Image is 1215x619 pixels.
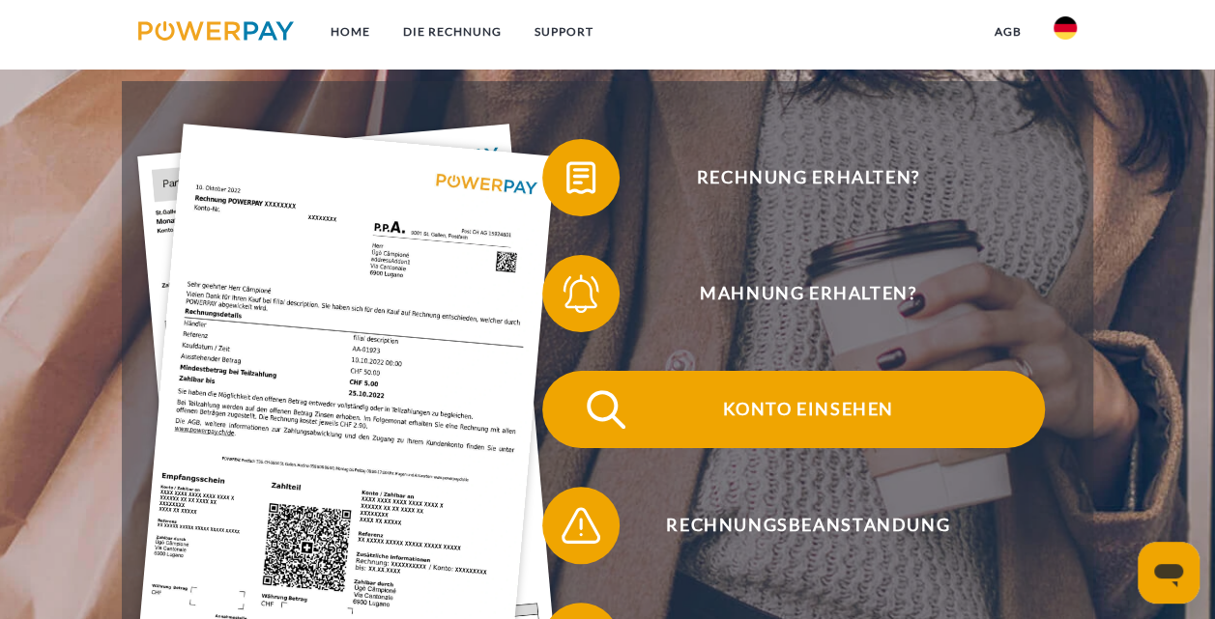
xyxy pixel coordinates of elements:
button: Rechnung erhalten? [542,139,1045,216]
span: Rechnung erhalten? [571,139,1045,216]
span: Konto einsehen [571,371,1045,448]
button: Rechnungsbeanstandung [542,487,1045,564]
img: logo-powerpay.svg [138,21,294,41]
span: Rechnungsbeanstandung [571,487,1045,564]
span: Mahnung erhalten? [571,255,1045,332]
a: SUPPORT [518,14,610,49]
img: qb_warning.svg [557,501,605,549]
button: Mahnung erhalten? [542,255,1045,332]
button: Konto einsehen [542,371,1045,448]
a: agb [977,14,1037,49]
img: de [1054,16,1077,40]
img: qb_bell.svg [557,269,605,318]
img: qb_search.svg [582,385,630,434]
a: Home [314,14,387,49]
img: qb_bill.svg [557,154,605,202]
a: DIE RECHNUNG [387,14,518,49]
iframe: Schaltfläche zum Öffnen des Messaging-Fensters [1138,542,1200,604]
